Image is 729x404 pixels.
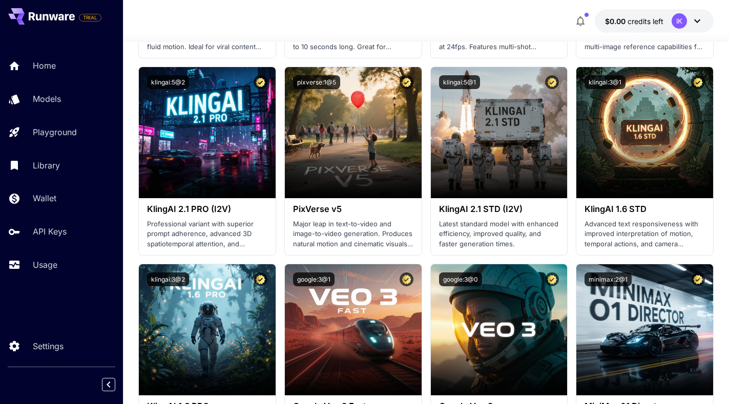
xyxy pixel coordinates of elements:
div: IK [672,13,687,29]
h3: KlingAI 1.6 STD [585,204,705,214]
h3: PixVerse v5 [293,204,413,214]
span: $0.00 [605,17,628,26]
button: klingai:3@2 [147,272,189,286]
img: alt [576,264,713,395]
span: TRIAL [79,14,101,22]
button: minimax:2@1 [585,272,632,286]
h3: KlingAI 2.1 STD (I2V) [439,204,559,214]
button: Certified Model – Vetted for best performance and includes a commercial license. [400,272,413,286]
button: pixverse:1@5 [293,75,340,89]
p: Home [33,59,56,72]
button: klingai:5@1 [439,75,480,89]
button: Collapse sidebar [102,378,115,391]
div: $0.00 [605,16,663,27]
p: Professional variant with superior prompt adherence, advanced 3D spatiotemporal attention, and ci... [147,219,267,249]
button: klingai:5@2 [147,75,189,89]
p: Settings [33,340,64,352]
p: Playground [33,126,77,138]
button: $0.00IK [595,9,714,33]
img: alt [576,67,713,198]
p: Latest standard model with enhanced efficiency, improved quality, and faster generation times. [439,219,559,249]
p: Usage [33,259,57,271]
button: Certified Model – Vetted for best performance and includes a commercial license. [691,75,705,89]
img: alt [285,67,422,198]
img: alt [139,264,276,395]
h3: KlingAI 2.1 PRO (I2V) [147,204,267,214]
img: alt [285,264,422,395]
button: klingai:3@1 [585,75,626,89]
p: Advanced text responsiveness with improved interpretation of motion, temporal actions, and camera... [585,219,705,249]
div: Collapse sidebar [110,375,123,394]
p: Wallet [33,192,56,204]
img: alt [139,67,276,198]
button: Certified Model – Vetted for best performance and includes a commercial license. [254,75,267,89]
button: google:3@1 [293,272,335,286]
button: Certified Model – Vetted for best performance and includes a commercial license. [545,75,559,89]
span: credits left [628,17,663,26]
button: Certified Model – Vetted for best performance and includes a commercial license. [400,75,413,89]
img: alt [431,67,568,198]
p: Models [33,93,61,105]
p: Major leap in text-to-video and image-to-video generation. Produces natural motion and cinematic ... [293,219,413,249]
button: Certified Model – Vetted for best performance and includes a commercial license. [254,272,267,286]
p: Library [33,159,60,172]
p: API Keys [33,225,67,238]
button: Certified Model – Vetted for best performance and includes a commercial license. [691,272,705,286]
span: Add your payment card to enable full platform functionality. [79,11,101,24]
img: alt [431,264,568,395]
button: Certified Model – Vetted for best performance and includes a commercial license. [545,272,559,286]
button: google:3@0 [439,272,482,286]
